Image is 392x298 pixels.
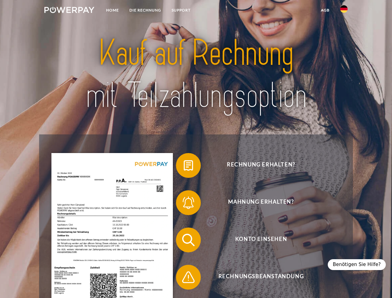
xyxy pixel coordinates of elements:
img: qb_search.svg [181,232,196,248]
span: Rechnung erhalten? [185,153,337,178]
img: logo-powerpay-white.svg [44,7,94,13]
span: Mahnung erhalten? [185,190,337,215]
button: Konto einsehen [176,228,337,252]
div: Benötigen Sie Hilfe? [328,259,386,270]
img: title-powerpay_de.svg [59,30,333,119]
img: qb_bell.svg [181,195,196,210]
img: de [340,5,348,13]
a: agb [316,5,335,16]
img: qb_bill.svg [181,158,196,173]
a: SUPPORT [166,5,196,16]
button: Rechnungsbeanstandung [176,265,337,290]
span: Rechnungsbeanstandung [185,265,337,290]
a: DIE RECHNUNG [124,5,166,16]
img: qb_warning.svg [181,269,196,285]
span: Konto einsehen [185,228,337,252]
button: Mahnung erhalten? [176,190,337,215]
a: Home [101,5,124,16]
button: Rechnung erhalten? [176,153,337,178]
